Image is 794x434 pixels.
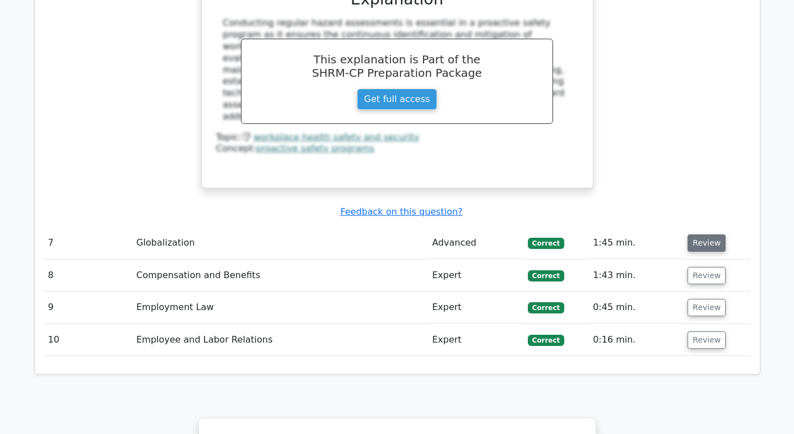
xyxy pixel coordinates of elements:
[216,143,578,155] div: Concept:
[132,292,428,324] td: Employment Law
[132,324,428,356] td: Employee and Labor Relations
[588,324,683,356] td: 0:16 min.
[588,292,683,324] td: 0:45 min.
[588,260,683,292] td: 1:43 min.
[44,292,132,324] td: 9
[428,324,523,356] td: Expert
[44,227,132,259] td: 7
[256,143,374,154] a: proactive safety programs
[688,234,726,252] button: Review
[132,227,428,259] td: Globalization
[223,17,572,122] div: Conducting regular hazard assessments is essential in a proactive safety program as it ensures th...
[44,324,132,356] td: 10
[588,227,683,259] td: 1:45 min.
[528,335,564,346] span: Correct
[132,260,428,292] td: Compensation and Benefits
[688,299,726,316] button: Review
[528,302,564,313] span: Correct
[528,270,564,281] span: Correct
[528,238,564,249] span: Correct
[688,331,726,349] button: Review
[253,132,419,142] a: workplace health safety and security
[688,267,726,284] button: Review
[44,260,132,292] td: 8
[428,227,523,259] td: Advanced
[216,132,578,144] div: Topic:
[428,260,523,292] td: Expert
[357,89,437,110] a: Get full access
[340,206,462,217] a: Feedback on this question?
[428,292,523,324] td: Expert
